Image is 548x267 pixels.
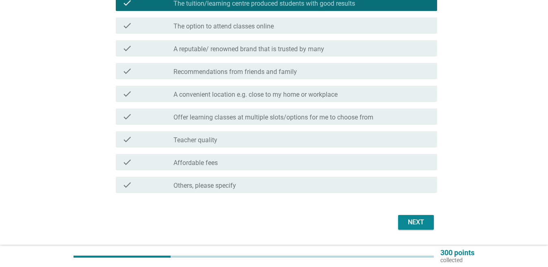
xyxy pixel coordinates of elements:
[122,43,132,53] i: check
[173,91,338,99] label: A convenient location e.g. close to my home or workplace
[173,182,236,190] label: Others, please specify
[405,217,427,227] div: Next
[173,136,217,144] label: Teacher quality
[173,68,297,76] label: Recommendations from friends and family
[122,89,132,99] i: check
[440,249,474,256] p: 300 points
[122,135,132,144] i: check
[173,22,274,30] label: The option to attend classes online
[173,159,218,167] label: Affordable fees
[122,66,132,76] i: check
[122,112,132,122] i: check
[398,215,434,230] button: Next
[122,180,132,190] i: check
[122,157,132,167] i: check
[440,256,474,264] p: collected
[173,45,324,53] label: A reputable/ renowned brand that is trusted by many
[173,113,373,122] label: Offer learning classes at multiple slots/options for me to choose from
[122,21,132,30] i: check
